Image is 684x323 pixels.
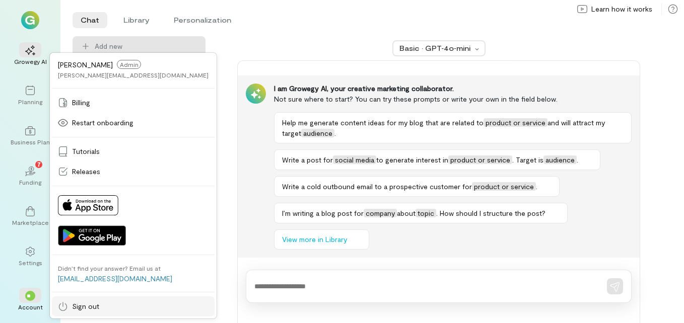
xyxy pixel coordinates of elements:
[282,234,347,245] span: View more in Library
[58,60,113,69] span: [PERSON_NAME]
[577,155,578,164] span: .
[397,209,416,217] span: about
[399,43,472,53] div: Basic · GPT‑4o‑mini
[484,118,548,127] span: product or service
[58,71,209,79] div: [PERSON_NAME][EMAIL_ADDRESS][DOMAIN_NAME]
[58,274,172,283] a: [EMAIL_ADDRESS][DOMAIN_NAME]
[166,12,239,28] li: Personalization
[334,129,336,137] span: .
[12,158,48,194] a: Funding
[19,259,42,267] div: Settings
[436,209,545,217] span: . How should I structure the post?
[282,118,484,127] span: Help me generate content ideas for my blog that are related to
[117,60,141,69] span: Admin
[416,209,436,217] span: topic
[72,301,99,311] span: Sign out
[72,118,133,128] span: Restart onboarding
[12,238,48,275] a: Settings
[52,296,215,316] a: Sign out
[12,118,48,154] a: Business Plan
[37,159,41,169] span: 7
[52,161,215,182] a: Releases
[95,41,122,51] span: Add new
[73,12,107,28] li: Chat
[12,218,49,226] div: Marketplace
[301,129,334,137] span: audience
[58,195,118,215] img: Download on App Store
[58,225,126,246] img: Get it on Google Play
[472,182,536,191] span: product or service
[12,198,48,234] a: Marketplace
[11,138,50,146] div: Business Plan
[52,113,215,133] a: Restart onboarding
[115,12,158,28] li: Library
[536,182,537,191] span: .
[512,155,543,164] span: . Target is
[72,98,90,108] span: Billing
[58,264,161,272] div: Didn’t find your answer? Email us at
[376,155,448,164] span: to generate interest in
[18,98,42,106] div: Planning
[72,146,100,156] span: Tutorials
[12,37,48,73] a: Growegy AI
[19,178,41,186] div: Funding
[448,155,512,164] span: product or service
[274,84,632,94] div: I am Growegy AI, your creative marketing collaborator.
[282,155,333,164] span: Write a post for
[52,141,215,161] a: Tutorials
[12,77,48,114] a: Planning
[52,93,215,113] a: Billing
[274,203,568,223] button: I’m writing a blog post forcompanyabouttopic. How should I structure the post?
[72,167,100,177] span: Releases
[274,94,632,104] div: Not sure where to start? You can try these prompts or write your own in the field below.
[364,209,397,217] span: company
[282,209,364,217] span: I’m writing a blog post for
[333,155,376,164] span: social media
[282,182,472,191] span: Write a cold outbound email to a prospective customer for
[591,4,652,14] span: Learn how it works
[274,229,369,250] button: View more in Library
[18,303,43,311] div: Account
[543,155,577,164] span: audience
[14,57,47,65] div: Growegy AI
[274,176,560,197] button: Write a cold outbound email to a prospective customer forproduct or service.
[274,112,632,143] button: Help me generate content ideas for my blog that are related toproduct or serviceand will attract ...
[274,149,600,170] button: Write a post forsocial mediato generate interest inproduct or service. Target isaudience.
